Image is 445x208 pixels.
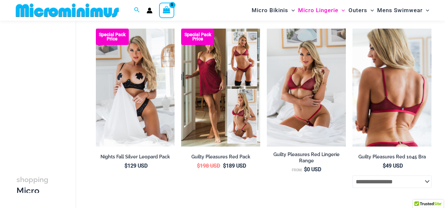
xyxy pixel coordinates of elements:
span: Menu Toggle [423,2,429,19]
h2: Guilty Pleasures Red Lingerie Range [267,151,346,164]
span: Mens Swimwear [377,2,423,19]
a: Guilty Pleasures Red Pack [181,154,260,162]
a: Nights Fall Silver Leopard Pack [96,154,175,162]
span: From: [292,168,302,172]
img: Guilty Pleasures Red Collection Pack F [181,29,260,147]
span: $ [197,163,200,169]
span: Menu Toggle [367,2,374,19]
span: Micro Bikinis [252,2,288,19]
img: MM SHOP LOGO FLAT [13,3,122,18]
span: $ [304,166,307,173]
bdi: 0 USD [304,166,321,173]
span: $ [125,163,127,169]
span: $ [223,163,226,169]
a: Search icon link [134,6,140,14]
span: $ [383,163,386,169]
h2: Guilty Pleasures Red Pack [181,154,260,160]
a: Micro BikinisMenu ToggleMenu Toggle [250,2,296,19]
bdi: 49 USD [383,163,403,169]
h3: Micro Lingerie [16,174,53,207]
span: Menu Toggle [338,2,345,19]
a: Guilty Pleasures Red 1045 Bra [352,154,431,162]
iframe: TrustedSite Certified [16,22,76,153]
a: Guilty Pleasures Red 1045 Bra 689 Micro 05Guilty Pleasures Red 1045 Bra 689 Micro 06Guilty Pleasu... [267,29,346,147]
a: Guilty Pleasures Red Collection Pack F Guilty Pleasures Red Collection Pack BGuilty Pleasures Red... [181,29,260,147]
span: Micro Lingerie [298,2,338,19]
a: Nights Fall Silver Leopard 1036 Bra 6046 Thong 09v2 Nights Fall Silver Leopard 1036 Bra 6046 Thon... [96,29,175,147]
img: Guilty Pleasures Red 1045 Bra 689 Micro 05 [267,29,346,147]
bdi: 129 USD [125,163,148,169]
b: Special Pack Price [181,33,214,41]
a: Account icon link [147,8,153,13]
img: Guilty Pleasures Red 1045 Bra 02 [352,29,431,147]
a: View Shopping Cart, empty [159,3,174,18]
a: Guilty Pleasures Red 1045 Bra 01Guilty Pleasures Red 1045 Bra 02Guilty Pleasures Red 1045 Bra 02 [352,29,431,147]
span: shopping [16,175,48,184]
a: Guilty Pleasures Red Lingerie Range [267,151,346,166]
span: Outers [348,2,367,19]
bdi: 198 USD [197,163,220,169]
img: Nights Fall Silver Leopard 1036 Bra 6046 Thong 09v2 [96,29,175,147]
bdi: 189 USD [223,163,246,169]
h2: Nights Fall Silver Leopard Pack [96,154,175,160]
h2: Guilty Pleasures Red 1045 Bra [352,154,431,160]
b: Special Pack Price [96,33,129,41]
a: Mens SwimwearMenu ToggleMenu Toggle [375,2,431,19]
a: OutersMenu ToggleMenu Toggle [347,2,375,19]
a: Micro LingerieMenu ToggleMenu Toggle [296,2,347,19]
nav: Site Navigation [249,1,432,20]
span: Menu Toggle [288,2,295,19]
